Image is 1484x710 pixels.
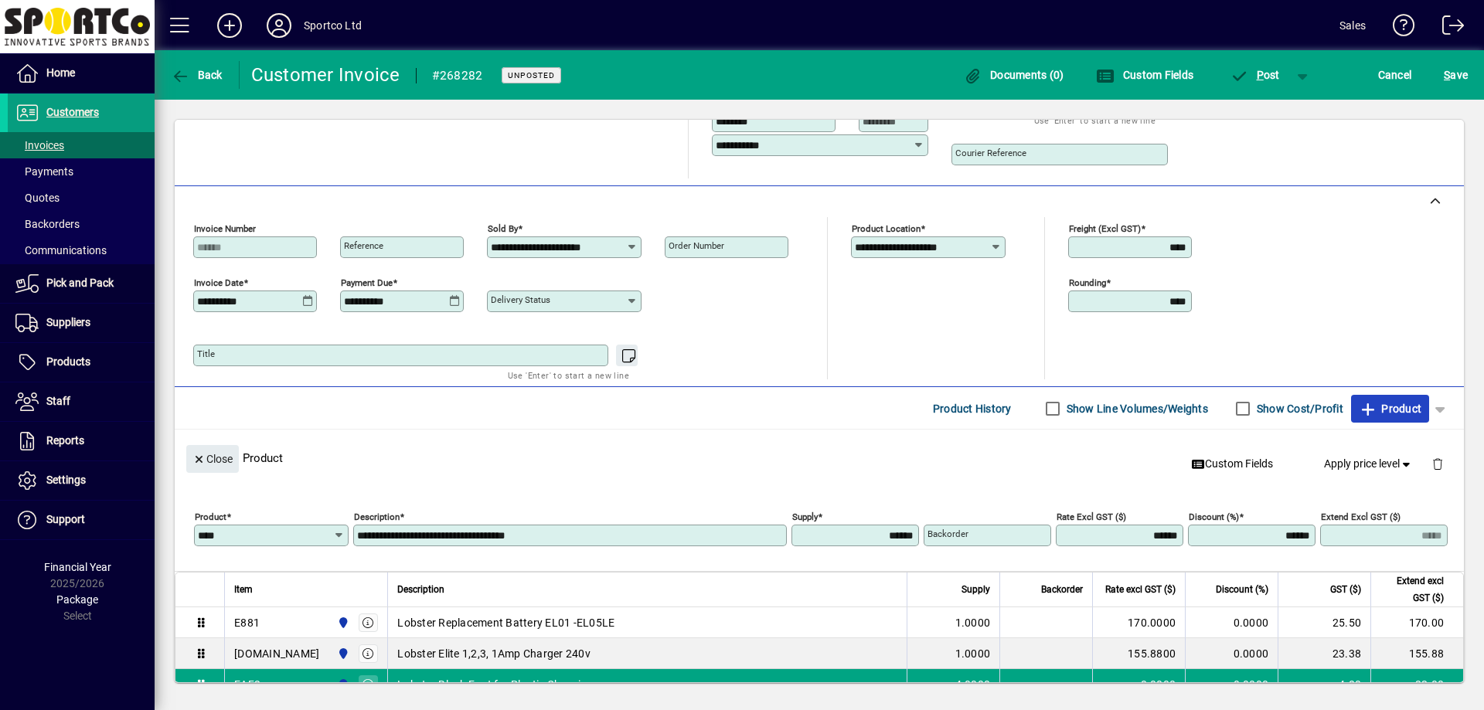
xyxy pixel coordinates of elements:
[8,237,155,263] a: Communications
[15,218,80,230] span: Backorders
[175,430,1464,486] div: Product
[46,277,114,289] span: Pick and Pack
[491,294,550,305] mat-label: Delivery status
[194,223,256,234] mat-label: Invoice number
[192,447,233,472] span: Close
[182,451,243,465] app-page-header-button: Close
[792,511,818,522] mat-label: Supply
[1185,450,1279,478] button: Custom Fields
[1321,511,1401,522] mat-label: Extend excl GST ($)
[1339,13,1366,38] div: Sales
[1370,638,1463,669] td: 155.88
[1444,63,1468,87] span: ave
[927,528,968,539] mat-label: Backorder
[1359,396,1421,421] span: Product
[1230,69,1280,81] span: ost
[1380,572,1444,606] span: Extend excl GST ($)
[1324,456,1414,472] span: Apply price level
[195,511,226,522] mat-label: Product
[56,593,98,606] span: Package
[354,511,400,522] mat-label: Description
[8,158,155,185] a: Payments
[1185,669,1278,700] td: 0.0000
[1057,511,1126,522] mat-label: Rate excl GST ($)
[397,615,614,630] span: Lobster Replacement Battery EL01 -EL05LE
[1102,615,1176,630] div: 170.0000
[44,561,111,573] span: Financial Year
[1431,3,1465,53] a: Logout
[1041,581,1083,598] span: Backorder
[46,395,70,407] span: Staff
[955,148,1026,158] mat-label: Courier Reference
[1034,111,1156,129] mat-hint: Use 'Enter' to start a new line
[8,304,155,342] a: Suppliers
[8,343,155,382] a: Products
[254,12,304,39] button: Profile
[955,646,991,661] span: 1.0000
[1092,61,1197,89] button: Custom Fields
[46,474,86,486] span: Settings
[341,277,393,288] mat-label: Payment due
[1102,677,1176,692] div: 8.0000
[432,63,483,88] div: #268282
[1374,61,1416,89] button: Cancel
[955,677,991,692] span: 4.0000
[1102,646,1176,661] div: 155.8800
[15,165,73,178] span: Payments
[344,240,383,251] mat-label: Reference
[933,396,1012,421] span: Product History
[1105,581,1176,598] span: Rate excl GST ($)
[927,395,1018,423] button: Product History
[1064,401,1208,416] label: Show Line Volumes/Weights
[304,13,362,38] div: Sportco Ltd
[1370,607,1463,638] td: 170.00
[1222,61,1288,89] button: Post
[1381,3,1415,53] a: Knowledge Base
[1189,511,1239,522] mat-label: Discount (%)
[46,513,85,525] span: Support
[234,646,319,661] div: [DOMAIN_NAME]
[1254,401,1343,416] label: Show Cost/Profit
[15,192,60,204] span: Quotes
[46,66,75,79] span: Home
[1318,450,1420,478] button: Apply price level
[397,646,591,661] span: Lobster Elite 1,2,3, 1Amp Charger 240v
[669,240,724,251] mat-label: Order number
[1378,63,1412,87] span: Cancel
[8,54,155,93] a: Home
[251,63,400,87] div: Customer Invoice
[234,615,260,630] div: E881
[1278,669,1370,700] td: 4.80
[1069,277,1106,288] mat-label: Rounding
[8,185,155,211] a: Quotes
[1216,581,1268,598] span: Discount (%)
[1440,61,1472,89] button: Save
[962,581,990,598] span: Supply
[508,70,555,80] span: Unposted
[1278,638,1370,669] td: 23.38
[1419,445,1456,482] button: Delete
[852,223,921,234] mat-label: Product location
[508,366,629,384] mat-hint: Use 'Enter' to start a new line
[1351,395,1429,423] button: Product
[1191,456,1273,472] span: Custom Fields
[397,677,587,692] span: Lobster Black Foot for Plastic Chassis
[205,12,254,39] button: Add
[964,69,1064,81] span: Documents (0)
[1419,457,1456,471] app-page-header-button: Delete
[197,348,215,359] mat-label: Title
[1370,669,1463,700] td: 32.00
[194,277,243,288] mat-label: Invoice date
[1185,607,1278,638] td: 0.0000
[333,645,351,662] span: Sportco Ltd Warehouse
[155,61,240,89] app-page-header-button: Back
[46,106,99,118] span: Customers
[1257,69,1264,81] span: P
[234,581,253,598] span: Item
[171,69,223,81] span: Back
[1069,223,1141,234] mat-label: Freight (excl GST)
[46,434,84,447] span: Reports
[8,211,155,237] a: Backorders
[1444,69,1450,81] span: S
[1278,607,1370,638] td: 25.50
